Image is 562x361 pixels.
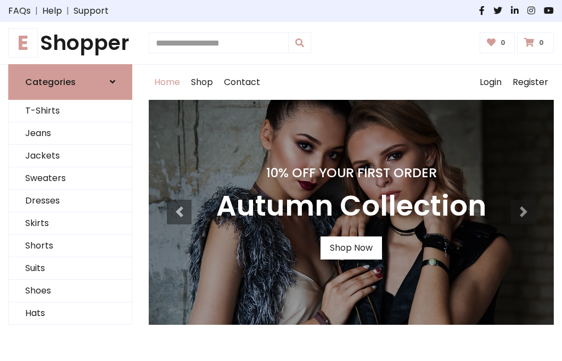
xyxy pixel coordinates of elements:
a: Support [74,4,109,18]
a: Suits [9,257,132,280]
a: Register [507,65,554,100]
a: Categories [8,64,132,100]
h1: Shopper [8,31,132,55]
a: Hats [9,302,132,325]
a: Shop [186,65,218,100]
a: FAQs [8,4,31,18]
a: EShopper [8,31,132,55]
a: Dresses [9,190,132,212]
a: Skirts [9,212,132,235]
a: Contact [218,65,266,100]
a: Jackets [9,145,132,167]
a: T-Shirts [9,100,132,122]
span: | [62,4,74,18]
a: Help [42,4,62,18]
span: | [31,4,42,18]
a: Sweaters [9,167,132,190]
span: E [8,28,38,58]
span: 0 [498,38,508,48]
h6: Categories [25,77,76,87]
a: Shop Now [321,236,382,260]
a: Home [149,65,186,100]
h3: Autumn Collection [216,189,486,223]
h4: 10% Off Your First Order [216,165,486,180]
a: Shoes [9,280,132,302]
a: Shorts [9,235,132,257]
a: Login [474,65,507,100]
a: 0 [480,32,515,53]
a: 0 [517,32,554,53]
span: 0 [536,38,547,48]
a: Jeans [9,122,132,145]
